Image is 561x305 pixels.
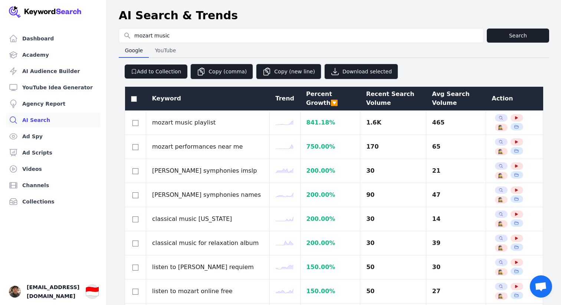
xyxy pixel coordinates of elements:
[6,31,101,46] a: Dashboard
[324,64,398,79] button: Download selected
[146,231,270,255] td: classical music for relaxation album
[432,263,480,272] div: 30
[9,286,21,298] button: Open user button
[498,269,504,275] button: 🕵️‍♀️
[498,149,503,155] span: 🕵️‍♀️
[498,245,504,251] button: 🕵️‍♀️
[6,162,101,176] a: Videos
[85,284,99,299] button: 🇮🇩
[432,142,480,151] div: 65
[275,94,294,103] div: Trend
[119,29,483,43] input: Search
[366,166,420,175] div: 30
[492,94,537,103] div: Action
[6,145,101,160] a: Ad Scripts
[366,215,420,223] div: 30
[306,287,354,296] div: 150.00 %
[6,194,101,209] a: Collections
[530,275,552,298] div: Open chat
[498,125,504,130] button: 🕵️‍♀️
[432,166,480,175] div: 21
[6,80,101,95] a: YouTube Idea Generator
[366,118,420,127] div: 1.6K
[146,207,270,231] td: classical music [US_STATE]
[119,9,238,22] h1: AI Search & Trends
[6,96,101,111] a: Agency Report
[306,263,354,272] div: 150.00 %
[366,263,420,272] div: 50
[366,90,420,107] div: Recent Search Volume
[498,221,503,227] span: 🕵️‍♀️
[432,215,480,223] div: 14
[152,45,179,56] span: YouTube
[498,269,503,275] span: 🕵️‍♀️
[6,64,101,79] a: AI Audience Builder
[366,142,420,151] div: 170
[498,173,504,179] button: 🕵️‍♀️
[146,135,270,159] td: mozart performances near me
[498,197,503,203] span: 🕵️‍♀️
[306,215,354,223] div: 200.00 %
[366,190,420,199] div: 90
[9,6,82,18] img: Your Company
[432,118,480,127] div: 465
[487,29,549,43] button: Search
[125,64,187,79] button: Add to Collection
[498,125,503,130] span: 🕵️‍♀️
[366,239,420,248] div: 30
[6,47,101,62] a: Academy
[432,239,480,248] div: 39
[306,118,354,127] div: 841.18 %
[498,293,503,299] span: 🕵️‍♀️
[146,183,270,207] td: [PERSON_NAME] symphonies names
[498,221,504,227] button: 🕵️‍♀️
[432,90,480,107] div: Avg Search Volume
[306,190,354,199] div: 200.00 %
[6,178,101,193] a: Channels
[6,129,101,144] a: Ad Spy
[498,245,503,251] span: 🕵️‍♀️
[498,173,503,179] span: 🕵️‍♀️
[306,166,354,175] div: 200.00 %
[146,255,270,279] td: listen to [PERSON_NAME] requiem
[366,287,420,296] div: 50
[498,293,504,299] button: 🕵️‍♀️
[432,190,480,199] div: 47
[122,45,146,56] span: Google
[306,239,354,248] div: 200.00 %
[152,94,264,103] div: Keyword
[498,149,504,155] button: 🕵️‍♀️
[256,64,321,79] button: Copy (new line)
[306,142,354,151] div: 750.00 %
[432,287,480,296] div: 27
[27,283,79,301] span: [EMAIL_ADDRESS][DOMAIN_NAME]
[6,113,101,127] a: AI Search
[498,197,504,203] button: 🕵️‍♀️
[306,90,354,107] div: Percent Growth 🔽
[190,64,253,79] button: Copy (comma)
[146,111,270,135] td: mozart music playlist
[85,285,99,298] div: 🇮🇩
[146,159,270,183] td: [PERSON_NAME] symphonies imslp
[146,279,270,304] td: listen to mozart online free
